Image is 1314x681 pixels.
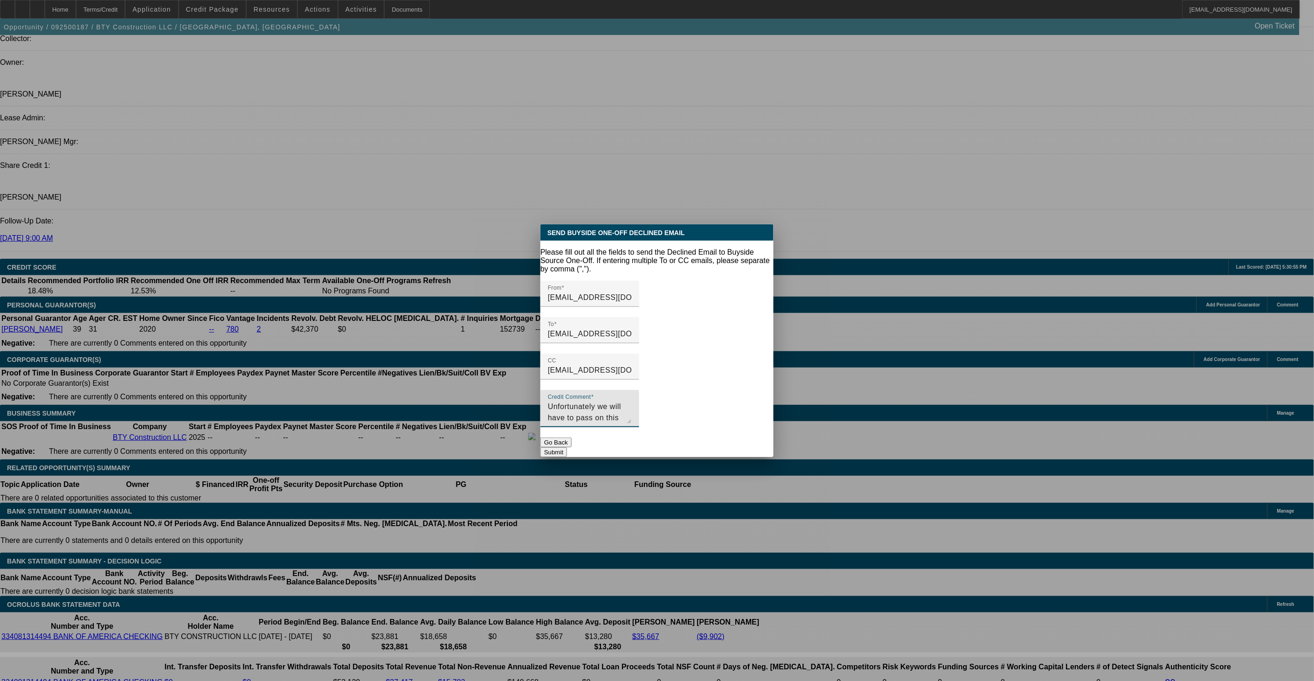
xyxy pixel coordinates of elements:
[548,285,561,291] mat-label: From
[540,438,572,447] button: Go Back
[540,248,774,273] p: Please fill out all the fields to send the Declined Email to Buyside Source One-Off. If entering ...
[547,229,685,236] span: Send Buyside One-Off Declined Email
[548,394,591,400] mat-label: Credit Comment
[540,447,567,457] button: Submit
[548,321,554,327] mat-label: To
[548,357,556,363] mat-label: CC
